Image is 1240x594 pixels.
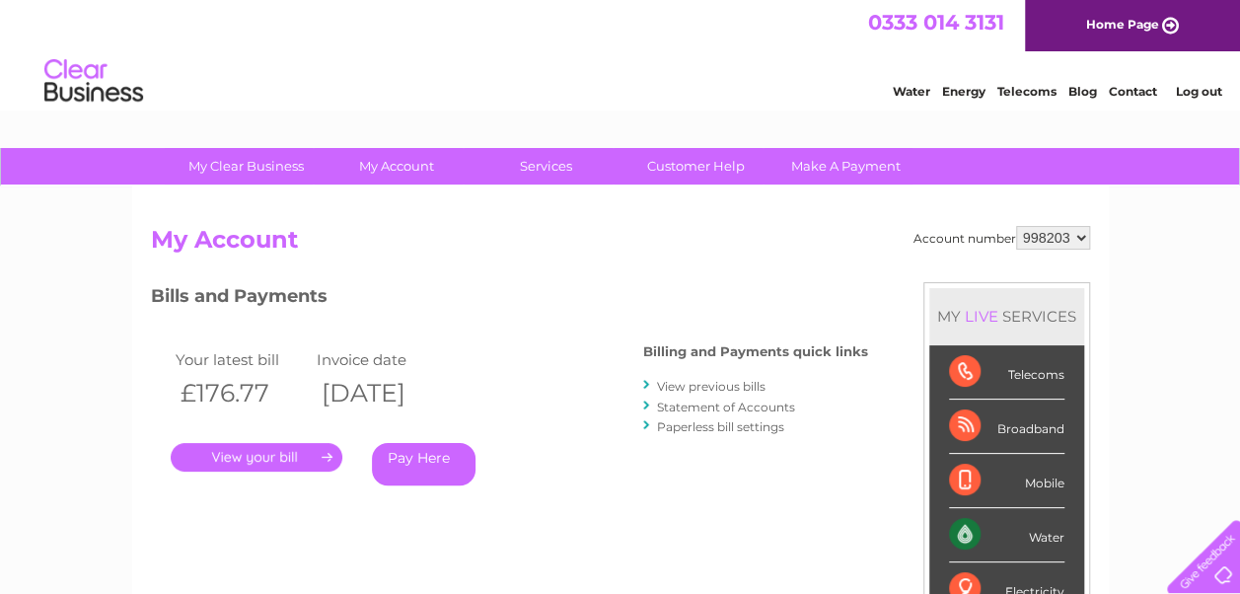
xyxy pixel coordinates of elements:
a: Water [893,84,930,99]
img: logo.png [43,51,144,111]
a: Log out [1175,84,1221,99]
h3: Bills and Payments [151,282,868,317]
td: Your latest bill [171,346,313,373]
div: Telecoms [949,345,1064,400]
a: Contact [1109,84,1157,99]
div: Account number [913,226,1090,250]
a: 0333 014 3131 [868,10,1004,35]
th: £176.77 [171,373,313,413]
a: Pay Here [372,443,475,485]
a: Customer Help [615,148,777,185]
a: Services [465,148,627,185]
div: Water [949,508,1064,562]
a: Telecoms [997,84,1057,99]
a: Paperless bill settings [657,419,784,434]
h2: My Account [151,226,1090,263]
a: View previous bills [657,379,766,394]
a: Energy [942,84,985,99]
h4: Billing and Payments quick links [643,344,868,359]
a: . [171,443,342,472]
a: Make A Payment [765,148,927,185]
div: MY SERVICES [929,288,1084,344]
div: LIVE [961,307,1002,326]
div: Mobile [949,454,1064,508]
td: Invoice date [312,346,454,373]
th: [DATE] [312,373,454,413]
a: Blog [1068,84,1097,99]
div: Clear Business is a trading name of Verastar Limited (registered in [GEOGRAPHIC_DATA] No. 3667643... [155,11,1087,96]
a: My Clear Business [165,148,328,185]
a: Statement of Accounts [657,400,795,414]
a: My Account [315,148,477,185]
div: Broadband [949,400,1064,454]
